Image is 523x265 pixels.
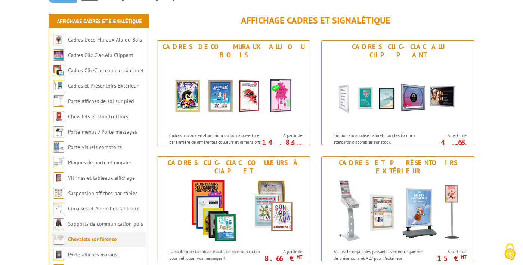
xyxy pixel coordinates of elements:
span: A partir de [428,132,467,138]
a: Porte-affiches muraux [68,251,118,258]
div: Cadres Deco Muraux Alu ou Bois [159,43,308,59]
sup: HT [461,254,467,260]
img: Cadres et Présentoirs Extérieur [53,80,64,91]
img: Plaques de porte et murales [53,157,64,168]
a: Supports de communication bois [68,220,143,227]
span: A partir de [428,249,467,255]
img: Supports de communication bois [53,218,64,229]
p: La couleur un formidable outil de communication pour véhiculer vos messages ! [169,248,262,261]
img: Chevalets et stop trottoirs [53,111,64,122]
button: Cookies (fenêtre modale) [497,240,523,265]
img: Cadres et Présentoirs Extérieur [329,177,467,244]
img: Cadres Clic-Clac couleurs à clapet [53,65,64,76]
sup: HT [461,142,467,149]
img: Porte-visuels comptoirs [53,141,64,153]
a: Plaques de porte et murales [68,159,132,166]
p: Cadres muraux en aluminium ou bois à ouverture par l'arrière de différentes couleurs et dimension... [169,132,262,158]
h1: Affichage Cadres et Signalétique [157,16,474,25]
a: Chevalets conférence [68,236,117,243]
img: Cadres Clic-Clac couleurs à clapet [164,177,303,244]
img: Cadres Deco Muraux Alu ou Bois [164,61,303,128]
p: Attirez le regard des passants avec notre gamme de présentoirs et PLV pour l'extérieur [334,248,426,261]
a: Chevalets et stop trottoirs [68,113,128,120]
p: 4.68 € [425,140,467,149]
span: A partir de [264,132,302,138]
a: Cadres et Présentoirs Extérieur [68,82,139,89]
a: Cadres Deco Muraux Alu ou Bois [68,36,142,43]
img: Cimaises et Accroches tableaux [53,203,64,214]
sup: HT [297,142,302,149]
img: Suspension affiches par câbles [53,188,64,199]
a: Porte-affiches de sol sur pied [68,98,134,104]
a: Affichage Cadres et Signalétique [57,18,142,25]
a: Cadres Deco Muraux Alu ou Bois Cadres Deco Muraux Alu ou Bois Cadres muraux en aluminium ou bois ... [157,40,310,145]
sup: HT [297,254,302,260]
div: Cadres Clic-Clac Alu Clippant [324,43,472,59]
a: Suspension affiches par câbles [68,190,137,197]
a: Cadres et Présentoirs Extérieur Cadres et Présentoirs Extérieur Attirez le regard des passants av... [321,156,474,261]
img: Cookies (fenêtre modale) [501,243,519,261]
img: Cadres Clic-Clac Alu Clippant [329,61,467,128]
a: Cimaises et Accroches tableaux [68,205,139,212]
div: Cadres Clic-Clac couleurs à clapet [159,159,308,175]
a: Cadres Clic-Clac Alu Clippant Cadres Clic-Clac Alu Clippant Finition alu anodisé naturel, tous le... [321,40,474,145]
img: Vitrines et tableaux affichage [53,172,64,183]
img: Cadres Deco Muraux Alu ou Bois [53,34,64,45]
img: Porte-affiches de sol sur pied [53,95,64,107]
img: Porte-affiches muraux [53,249,64,260]
a: Porte-menus / Porte-messages [68,128,137,135]
p: 15 € [425,256,467,261]
img: Porte-menus / Porte-messages [53,126,64,137]
div: Cadres et Présentoirs Extérieur [324,159,472,175]
a: Cadres Clic-Clac couleurs à clapet Cadres Clic-Clac couleurs à clapet La couleur un formidable ou... [157,156,310,261]
p: Finition alu anodisé naturel, tous les formats standards disponibles sur stock. [334,132,426,145]
img: Chevalets conférence [53,234,64,245]
span: A partir de [264,249,302,255]
p: 8.66 € [260,256,302,261]
a: Vitrines et tableaux affichage [68,174,135,181]
a: Porte-visuels comptoirs [68,144,122,150]
p: 14.84 € [260,140,302,149]
a: Cadres Clic-Clac couleurs à clapet [68,67,144,74]
a: Cadres Clic-Clac Alu Clippant [68,52,133,58]
img: Cadres Clic-Clac Alu Clippant [53,49,64,61]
